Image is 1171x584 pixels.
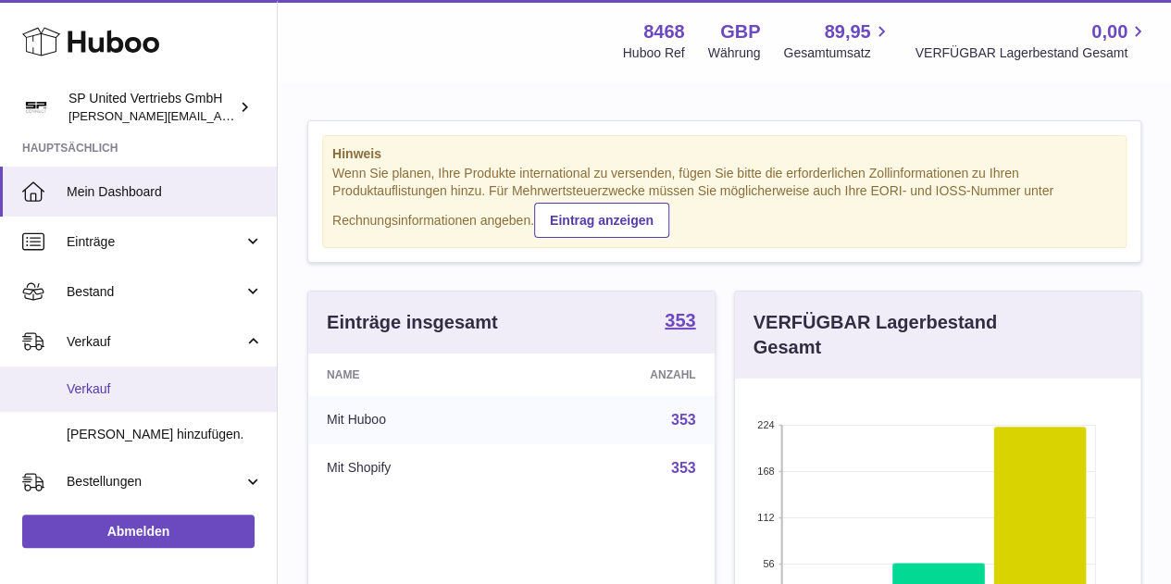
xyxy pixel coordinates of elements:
[708,44,761,62] div: Währung
[623,44,685,62] div: Huboo Ref
[720,19,760,44] strong: GBP
[308,354,531,396] th: Name
[332,145,1116,163] strong: Hinweis
[643,19,685,44] strong: 8468
[22,93,50,121] img: tim@sp-united.com
[783,19,891,62] a: 89,95 Gesamtumsatz
[534,203,669,238] a: Eintrag anzeigen
[665,311,695,333] a: 353
[783,44,891,62] span: Gesamtumsatz
[69,108,371,123] span: [PERSON_NAME][EMAIL_ADDRESS][DOMAIN_NAME]
[67,473,243,491] span: Bestellungen
[67,426,263,443] span: [PERSON_NAME] hinzufügen.
[757,466,774,477] text: 168
[665,311,695,329] strong: 353
[824,19,870,44] span: 89,95
[757,512,774,523] text: 112
[67,333,243,351] span: Verkauf
[327,310,498,335] h3: Einträge insgesamt
[763,558,774,569] text: 56
[531,354,714,396] th: Anzahl
[754,310,1058,360] h3: VERFÜGBAR Lagerbestand Gesamt
[915,44,1149,62] span: VERFÜGBAR Lagerbestand Gesamt
[67,233,243,251] span: Einträge
[67,380,263,398] span: Verkauf
[671,460,696,476] a: 353
[69,90,235,125] div: SP United Vertriebs GmbH
[671,412,696,428] a: 353
[308,444,531,492] td: Mit Shopify
[308,396,531,444] td: Mit Huboo
[67,283,243,301] span: Bestand
[1091,19,1127,44] span: 0,00
[332,165,1116,237] div: Wenn Sie planen, Ihre Produkte international zu versenden, fügen Sie bitte die erforderlichen Zol...
[915,19,1149,62] a: 0,00 VERFÜGBAR Lagerbestand Gesamt
[67,183,263,201] span: Mein Dashboard
[22,515,255,548] a: Abmelden
[757,419,774,430] text: 224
